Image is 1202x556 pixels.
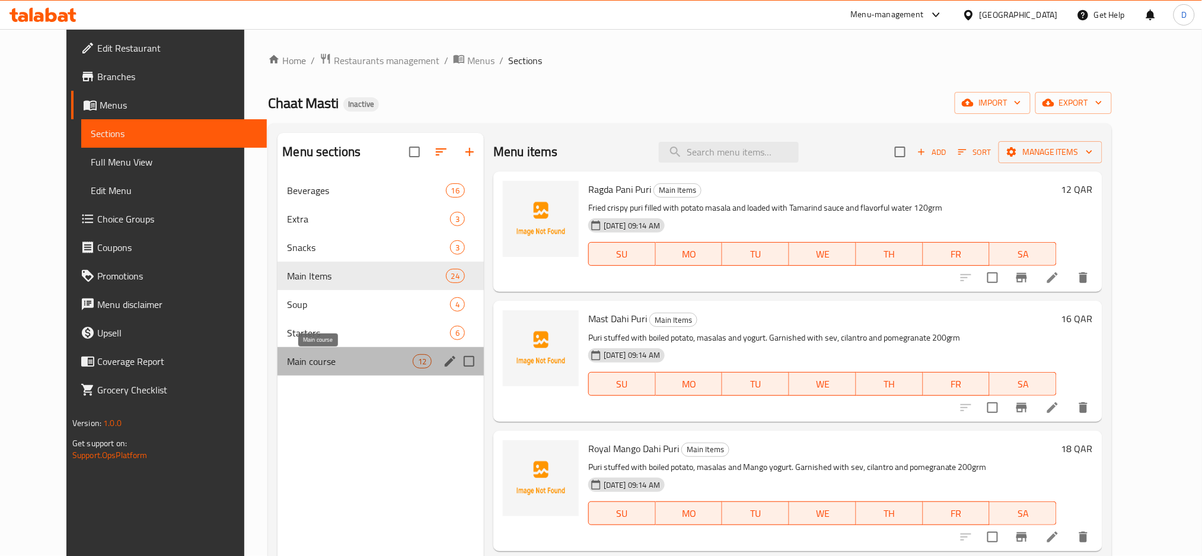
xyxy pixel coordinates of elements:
[656,501,723,525] button: MO
[282,143,361,161] h2: Menu sections
[450,240,465,255] div: items
[287,354,412,368] span: Main course
[1069,393,1098,422] button: delete
[722,372,789,396] button: TU
[588,201,1057,215] p: Fried crispy puri filled with potato masala and loaded with Tamarind sauce and flavorful water 12...
[71,62,267,91] a: Branches
[588,440,679,457] span: Royal Mango Dahi Puri
[453,53,495,68] a: Menus
[427,138,455,166] span: Sort sections
[1007,263,1036,292] button: Branch-specific-item
[97,326,258,340] span: Upsell
[1045,530,1060,544] a: Edit menu item
[451,242,464,253] span: 3
[447,271,464,282] span: 24
[71,34,267,62] a: Edit Restaurant
[913,143,951,161] button: Add
[661,376,718,393] span: MO
[499,53,503,68] li: /
[653,183,702,198] div: Main Items
[722,242,789,266] button: TU
[97,41,258,55] span: Edit Restaurant
[964,96,1021,110] span: import
[103,415,122,431] span: 1.0.0
[450,212,465,226] div: items
[649,313,697,327] div: Main Items
[861,505,919,522] span: TH
[1061,440,1093,457] h6: 18 QAR
[727,246,785,263] span: TU
[588,310,647,328] span: Mast Dahi Puri
[681,443,729,457] div: Main Items
[311,53,315,68] li: /
[446,269,465,283] div: items
[594,246,651,263] span: SU
[994,505,1052,522] span: SA
[278,171,484,380] nav: Menu sections
[1008,145,1093,160] span: Manage items
[599,479,665,491] span: [DATE] 09:14 AM
[278,176,484,205] div: Beverages16
[413,356,431,367] span: 12
[97,69,258,84] span: Branches
[91,126,258,141] span: Sections
[1045,401,1060,415] a: Edit menu item
[1045,96,1102,110] span: export
[97,297,258,312] span: Menu disclaimer
[268,53,1112,68] nav: breadcrumb
[72,415,101,431] span: Version:
[450,326,465,340] div: items
[467,53,495,68] span: Menus
[661,505,718,522] span: MO
[334,53,439,68] span: Restaurants management
[856,501,923,525] button: TH
[278,347,484,376] div: Main course12edit
[343,99,379,109] span: Inactive
[447,185,464,196] span: 16
[72,436,127,451] span: Get support on:
[1069,263,1098,292] button: delete
[980,525,1005,549] span: Select to update
[71,233,267,262] a: Coupons
[97,212,258,226] span: Choice Groups
[287,240,450,255] div: Snacks
[451,299,464,310] span: 4
[493,143,558,161] h2: Menu items
[71,347,267,376] a: Coverage Report
[588,460,1057,475] p: Puri stuffed with boiled potato, masalas and Mango yogurt. Garnished with sev, cilantro and pomeg...
[100,98,258,112] span: Menus
[789,242,856,266] button: WE
[1069,523,1098,551] button: delete
[278,319,484,347] div: Starters6
[446,183,465,198] div: items
[287,326,450,340] span: Starters
[287,297,450,312] span: Soup
[994,246,1052,263] span: SA
[72,447,148,463] a: Support.OpsPlatform
[91,183,258,198] span: Edit Menu
[789,501,856,525] button: WE
[71,376,267,404] a: Grocery Checklist
[81,176,267,205] a: Edit Menu
[955,143,994,161] button: Sort
[888,139,913,164] span: Select section
[794,246,852,263] span: WE
[994,376,1052,393] span: SA
[71,205,267,233] a: Choice Groups
[287,183,445,198] span: Beverages
[444,53,448,68] li: /
[928,505,986,522] span: FR
[451,214,464,225] span: 3
[916,145,948,159] span: Add
[588,331,1057,345] p: Puri stuffed with boiled potato, masalas and yogurt. Garnished with sev, cilantro and pomegranate...
[97,383,258,397] span: Grocery Checklist
[951,143,999,161] span: Sort items
[990,501,1057,525] button: SA
[278,233,484,262] div: Snacks3
[450,297,465,312] div: items
[789,372,856,396] button: WE
[856,372,923,396] button: TH
[727,505,785,522] span: TU
[71,91,267,119] a: Menus
[990,242,1057,266] button: SA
